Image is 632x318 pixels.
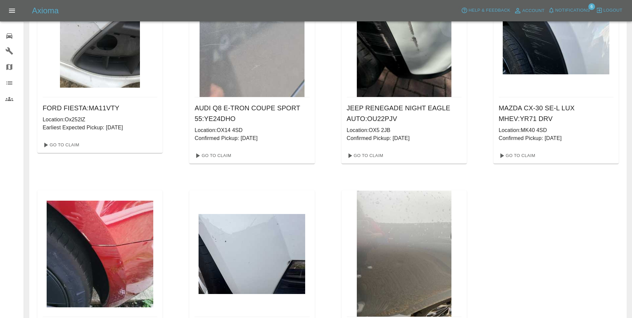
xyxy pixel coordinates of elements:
span: Notifications [555,7,590,14]
p: Location: OX5 2JB [347,126,461,134]
h6: FORD FIESTA : MA11VTY [43,103,157,113]
a: Account [512,5,546,16]
a: Go To Claim [496,150,537,161]
p: Earliest Expected Pickup: [DATE] [43,124,157,132]
span: Logout [603,7,622,14]
p: Location: MK40 4SD [499,126,613,134]
p: Location: Ox252lZ [43,116,157,124]
button: Notifications [546,5,592,16]
span: 6 [588,3,595,10]
p: Confirmed Pickup: [DATE] [499,134,613,142]
button: Logout [594,5,624,16]
h6: JEEP RENEGADE NIGHT EAGLE AUTO : OU22PJV [347,103,461,124]
h6: AUDI Q8 E-TRON COUPE SPORT 55 : YE24DHO [195,103,309,124]
span: Account [522,7,545,15]
h5: Axioma [32,5,59,16]
button: Help & Feedback [459,5,512,16]
a: Go To Claim [344,150,385,161]
p: Confirmed Pickup: [DATE] [347,134,461,142]
p: Location: OX14 4SD [195,126,309,134]
button: Open drawer [4,3,20,19]
h6: MAZDA CX-30 SE-L LUX MHEV : YR71 DRV [499,103,613,124]
p: Confirmed Pickup: [DATE] [195,134,309,142]
a: Go To Claim [192,150,233,161]
a: Go To Claim [40,140,81,150]
span: Help & Feedback [468,7,510,14]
